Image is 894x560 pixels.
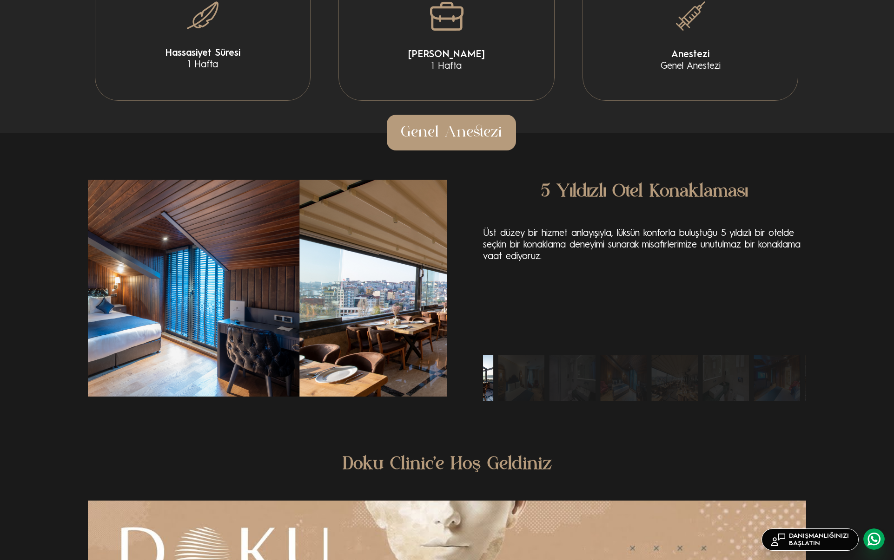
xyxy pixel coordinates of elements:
div: 8 / 10 [447,355,493,401]
h3: Doku Clinic'e Hoş Geldiniz [88,452,806,477]
p: Üst düzey bir hizmet anlayışıyla, lüksün konforla buluştuğu 5 yıldızlı bir otelde seçkin bir kona... [483,228,806,263]
span: [PERSON_NAME] [344,49,549,61]
div: 10 / 10 [549,355,596,401]
div: 2 / 10 [651,355,698,401]
div: 1 / 10 [600,355,647,401]
img: summary_5.png [430,1,464,31]
h3: 5 Yıldızlı Otel Konaklaması [483,180,806,205]
span: Genel Anestezi [588,61,793,72]
span: Anestezi [588,49,793,61]
div: 9 / 10 [498,355,544,401]
span: 1 Hafta [344,61,549,72]
img: summary_4.png [187,1,219,29]
div: 4 / 10 [754,355,800,401]
div: 2 / 10 [299,180,659,397]
div: 5 / 10 [805,355,851,401]
img: summary_6.png [676,1,705,31]
span: Hassasiyet Süresi [100,48,305,59]
div: Previous slide [93,278,105,298]
a: DANIŞMANLIĞINIZIBAŞLATIN [762,528,859,551]
div: 3 / 10 [702,355,749,401]
span: 1 Hafta [100,59,305,71]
